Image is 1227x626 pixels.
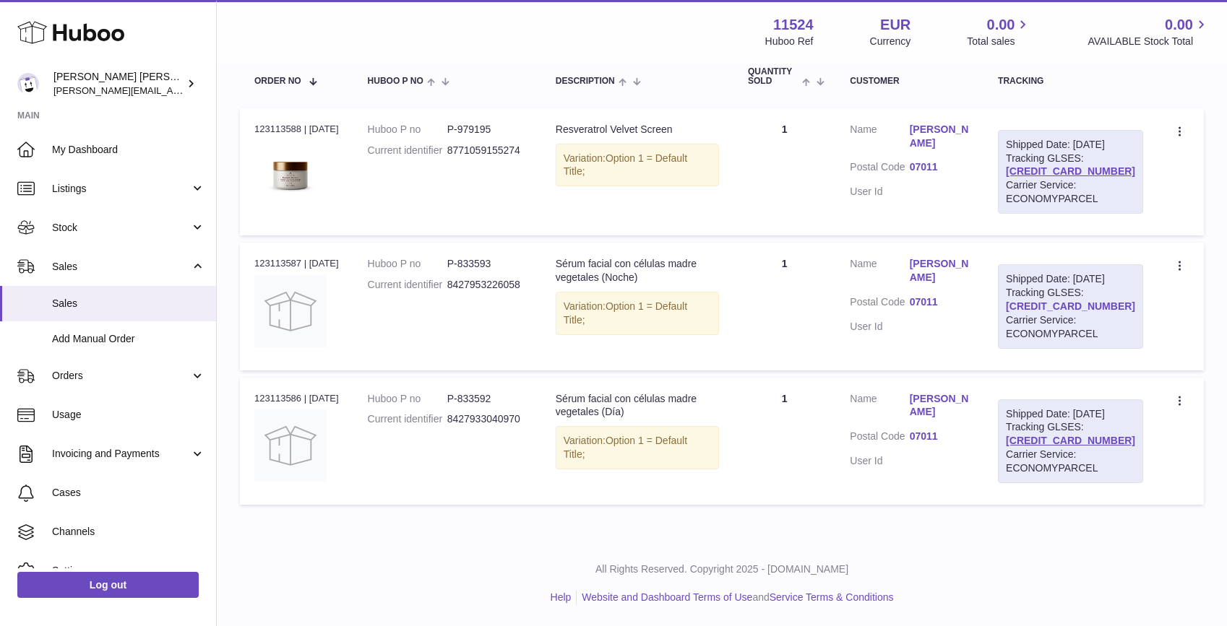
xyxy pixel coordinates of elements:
[1088,35,1210,48] span: AVAILABLE Stock Total
[765,35,814,48] div: Huboo Ref
[582,591,752,603] a: Website and Dashboard Terms of Use
[1165,15,1193,35] span: 0.00
[850,123,909,154] dt: Name
[53,84,290,96] span: [PERSON_NAME][EMAIL_ADDRESS][DOMAIN_NAME]
[850,295,909,313] dt: Postal Code
[564,435,687,460] span: Option 1 = Default Title;
[910,430,969,443] a: 07011
[447,392,527,406] dd: P-833592
[998,77,1143,86] div: Tracking
[52,182,190,196] span: Listings
[447,257,527,271] dd: P-833593
[52,525,205,539] span: Channels
[870,35,911,48] div: Currency
[52,297,205,310] span: Sales
[52,447,190,461] span: Invoicing and Payments
[254,140,327,212] img: NIRUVITA_jpg.webp
[1006,165,1135,177] a: [CREDIT_CARD_NUMBER]
[52,369,190,383] span: Orders
[967,15,1031,48] a: 0.00 Total sales
[254,275,327,347] img: no-photo.jpg
[773,15,814,35] strong: 11524
[850,430,909,447] dt: Postal Code
[228,562,1215,576] p: All Rights Reserved. Copyright 2025 - [DOMAIN_NAME]
[556,292,719,335] div: Variation:
[910,160,969,174] a: 07011
[368,278,447,292] dt: Current identifier
[850,454,909,468] dt: User Id
[733,378,835,505] td: 1
[368,144,447,157] dt: Current identifier
[53,70,184,97] div: [PERSON_NAME] [PERSON_NAME]
[1088,15,1210,48] a: 0.00 AVAILABLE Stock Total
[564,152,687,178] span: Option 1 = Default Title;
[733,108,835,235] td: 1
[1006,313,1135,341] div: Carrier Service: ECONOMYPARCEL
[447,144,527,157] dd: 8771059155274
[447,123,527,136] dd: P-979195
[850,160,909,178] dt: Postal Code
[368,123,447,136] dt: Huboo P no
[910,123,969,150] a: [PERSON_NAME]
[447,412,527,426] dd: 8427933040970
[254,392,339,405] div: 123113586 | [DATE]
[998,399,1143,483] div: Tracking GLSES:
[880,15,910,35] strong: EUR
[254,77,301,86] span: Order No
[368,412,447,426] dt: Current identifier
[850,257,909,288] dt: Name
[998,264,1143,348] div: Tracking GLSES:
[556,123,719,136] div: Resveratrol Velvet Screen
[770,591,894,603] a: Service Terms & Conditions
[556,426,719,469] div: Variation:
[748,67,798,86] span: Quantity Sold
[910,392,969,419] a: [PERSON_NAME]
[556,257,719,284] div: Sérum facial con células madre vegetales (Noche)
[987,15,1015,35] span: 0.00
[1006,138,1135,152] div: Shipped Date: [DATE]
[52,486,205,500] span: Cases
[910,257,969,284] a: [PERSON_NAME]
[910,295,969,309] a: 07011
[1006,272,1135,286] div: Shipped Date: [DATE]
[1006,407,1135,421] div: Shipped Date: [DATE]
[850,185,909,199] dt: User Id
[1006,300,1135,312] a: [CREDIT_CARD_NUMBER]
[1006,435,1135,446] a: [CREDIT_CARD_NUMBER]
[564,300,687,326] span: Option 1 = Default Title;
[447,278,527,292] dd: 8427953226058
[52,221,190,235] span: Stock
[254,409,327,482] img: no-photo.jpg
[998,130,1143,214] div: Tracking GLSES:
[556,77,615,86] span: Description
[52,564,205,578] span: Settings
[733,243,835,370] td: 1
[368,392,447,406] dt: Huboo P no
[967,35,1031,48] span: Total sales
[254,257,339,270] div: 123113587 | [DATE]
[368,77,423,86] span: Huboo P no
[556,144,719,187] div: Variation:
[850,392,909,423] dt: Name
[556,392,719,419] div: Sérum facial con células madre vegetales (Día)
[1006,448,1135,475] div: Carrier Service: ECONOMYPARCEL
[52,260,190,274] span: Sales
[1006,178,1135,206] div: Carrier Service: ECONOMYPARCEL
[17,73,39,95] img: marie@teitv.com
[254,123,339,136] div: 123113588 | [DATE]
[368,257,447,271] dt: Huboo P no
[52,408,205,422] span: Usage
[52,332,205,346] span: Add Manual Order
[850,320,909,334] dt: User Id
[17,572,199,598] a: Log out
[850,77,969,86] div: Customer
[52,143,205,157] span: My Dashboard
[577,591,893,604] li: and
[551,591,572,603] a: Help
